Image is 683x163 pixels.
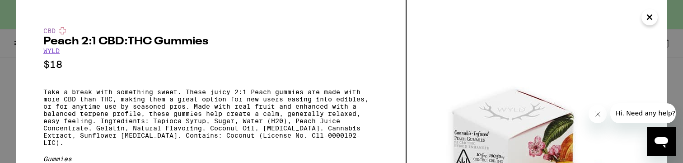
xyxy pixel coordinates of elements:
[610,103,676,123] iframe: Message from company
[43,88,379,146] p: Take a break with something sweet. These juicy 2:1 Peach gummies are made with more CBD than THC,...
[43,59,379,70] p: $18
[647,127,676,156] iframe: Button to launch messaging window
[43,27,379,34] div: CBD
[589,105,607,123] iframe: Close message
[59,27,66,34] img: cbdColor.svg
[641,9,658,25] button: Close
[43,155,379,163] div: Gummies
[43,47,60,54] a: WYLD
[43,36,379,47] h2: Peach 2:1 CBD:THC Gummies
